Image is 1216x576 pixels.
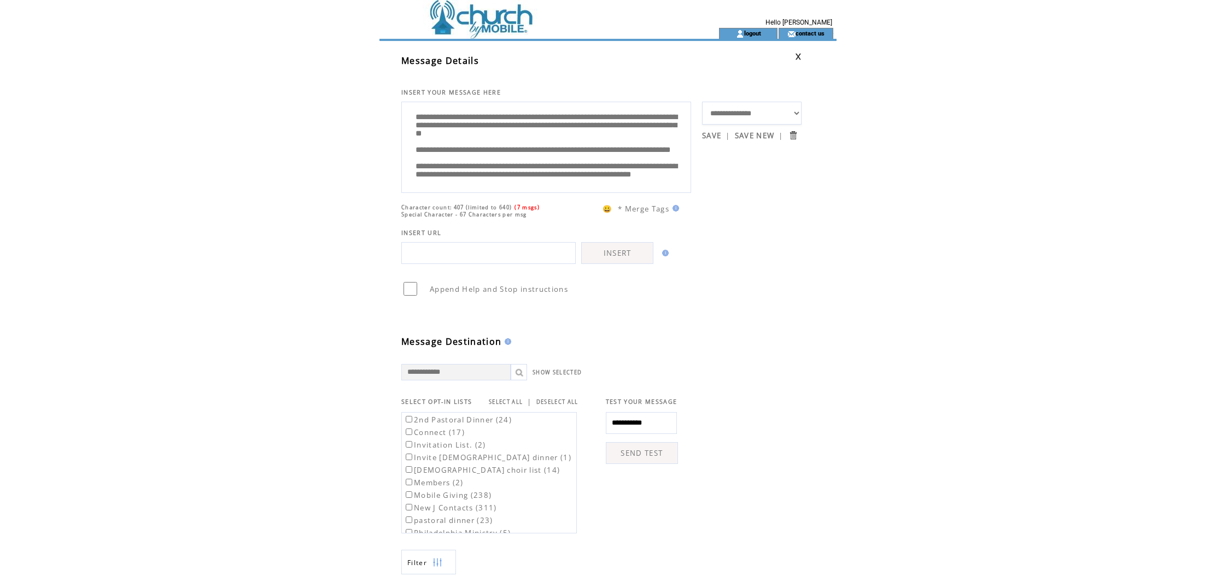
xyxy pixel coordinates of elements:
input: Philadelphia Ministry (5) [406,529,412,536]
a: SELECT ALL [489,398,523,405]
img: help.gif [669,205,679,211]
a: INSERT [581,242,653,264]
input: Members (2) [406,479,412,485]
label: pastoral dinner (23) [404,515,493,525]
span: | [527,397,531,407]
span: SELECT OPT-IN LISTS [401,398,472,405]
a: SEND TEST [606,442,678,464]
a: logout [744,30,761,37]
a: Filter [401,550,456,574]
span: | [779,131,783,140]
a: SAVE NEW [735,131,775,140]
label: 2nd Pastoral Dinner (24) [404,415,512,425]
label: Mobile Giving (238) [404,490,492,500]
label: Philadelphia Ministry (5) [404,528,511,538]
input: [DEMOGRAPHIC_DATA] choir list (14) [406,466,412,473]
img: help.gif [659,250,669,256]
a: contact us [796,30,825,37]
span: Message Details [401,55,479,67]
label: Connect (17) [404,427,465,437]
span: Character count: 407 (limited to 640) [401,204,512,211]
label: Members (2) [404,478,464,487]
label: New J Contacts (311) [404,503,497,513]
label: Invitation List. (2) [404,440,486,450]
input: Submit [788,130,798,140]
img: contact_us_icon.gif [787,30,796,38]
span: Message Destination [401,336,501,348]
input: Connect (17) [406,428,412,435]
span: * Merge Tags [618,204,669,214]
span: TEST YOUR MESSAGE [606,398,677,405]
span: Show filters [407,558,427,567]
span: Special Character - 67 Characters per msg [401,211,527,218]
img: account_icon.gif [736,30,744,38]
span: INSERT URL [401,229,441,237]
span: Hello [PERSON_NAME] [765,19,832,26]
span: Append Help and Stop instructions [430,284,568,294]
label: Invite [DEMOGRAPHIC_DATA] dinner (1) [404,452,571,462]
span: INSERT YOUR MESSAGE HERE [401,89,501,96]
label: [DEMOGRAPHIC_DATA] choir list (14) [404,465,560,475]
input: Mobile Giving (238) [406,491,412,498]
input: pastoral dinner (23) [406,516,412,523]
a: DESELECT ALL [536,398,578,405]
img: help.gif [501,338,511,345]
span: 😀 [603,204,612,214]
input: Invite [DEMOGRAPHIC_DATA] dinner (1) [406,454,412,460]
a: SHOW SELECTED [533,369,582,376]
img: filters.png [432,550,442,575]
span: (7 msgs) [515,204,540,211]
input: 2nd Pastoral Dinner (24) [406,416,412,422]
input: Invitation List. (2) [406,441,412,448]
a: SAVE [702,131,721,140]
span: | [726,131,730,140]
input: New J Contacts (311) [406,504,412,510]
